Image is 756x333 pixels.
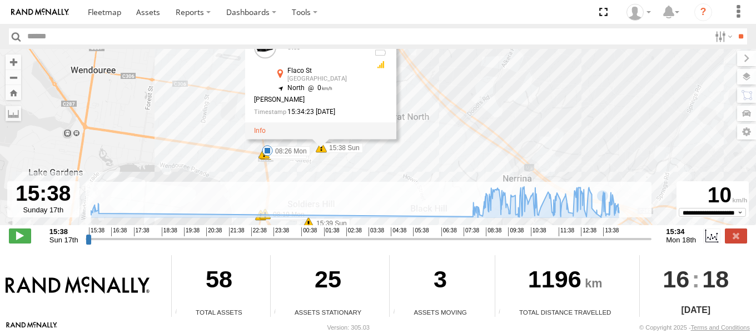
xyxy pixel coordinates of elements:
[390,309,406,317] div: Total number of assets current in transit.
[6,54,21,69] button: Zoom in
[694,3,712,21] i: ?
[666,227,696,236] strong: 15:34
[531,227,546,236] span: 10:38
[301,227,317,236] span: 00:38
[134,227,150,236] span: 17:38
[324,227,340,236] span: 01:38
[6,276,150,295] img: Rand McNally
[737,124,756,140] label: Map Settings
[184,227,200,236] span: 19:38
[49,236,78,244] span: Sun 17th Aug 2025
[9,228,31,243] label: Play/Stop
[271,307,385,317] div: Assets Stationary
[390,255,490,307] div: 3
[413,227,429,236] span: 05:38
[663,255,689,303] span: 16
[640,304,752,317] div: [DATE]
[623,4,655,21] div: Kelsey Taylor
[710,28,734,44] label: Search Filter Options
[309,218,350,228] label: 15:39 Sun
[390,307,490,317] div: Assets Moving
[495,309,512,317] div: Total distance travelled by all assets within specified date range and applied filters
[89,227,105,236] span: 15:38
[725,228,747,243] label: Close
[495,307,635,317] div: Total Distance Travelled
[254,108,365,116] div: Date/time of location update
[287,76,365,83] div: [GEOGRAPHIC_DATA]
[111,227,127,236] span: 16:38
[464,227,479,236] span: 07:38
[271,309,287,317] div: Total number of assets current stationary.
[391,227,406,236] span: 04:38
[6,106,21,121] label: Measure
[251,227,267,236] span: 22:38
[666,236,696,244] span: Mon 18th Aug 2025
[6,322,57,333] a: Visit our Website
[11,8,69,16] img: rand-logo.svg
[6,69,21,85] button: Zoom out
[678,183,747,208] div: 10
[321,143,363,153] label: 15:38 Sun
[273,227,289,236] span: 23:38
[229,227,245,236] span: 21:38
[486,227,501,236] span: 08:38
[271,255,385,307] div: 25
[254,97,365,104] div: [PERSON_NAME]
[603,227,619,236] span: 13:38
[172,307,266,317] div: Total Assets
[346,227,362,236] span: 02:38
[6,85,21,100] button: Zoom Home
[206,227,222,236] span: 20:38
[327,324,370,331] div: Version: 305.03
[172,309,188,317] div: Total number of Enabled Assets
[49,227,78,236] strong: 15:38
[639,324,750,331] div: © Copyright 2025 -
[369,227,384,236] span: 03:38
[287,85,305,92] span: North
[581,227,596,236] span: 12:38
[559,227,574,236] span: 11:38
[267,146,310,156] label: 08:26 Mon
[374,61,387,69] div: GSM Signal = 3
[172,255,266,307] div: 58
[287,67,365,74] div: Flaco St
[640,255,752,303] div: :
[374,48,387,57] div: No battery health information received from this device.
[702,255,729,303] span: 18
[162,227,177,236] span: 18:38
[254,127,266,135] a: View Asset Details
[691,324,750,331] a: Terms and Conditions
[508,227,524,236] span: 09:38
[441,227,457,236] span: 06:38
[495,255,635,307] div: 1196
[305,85,332,92] span: 0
